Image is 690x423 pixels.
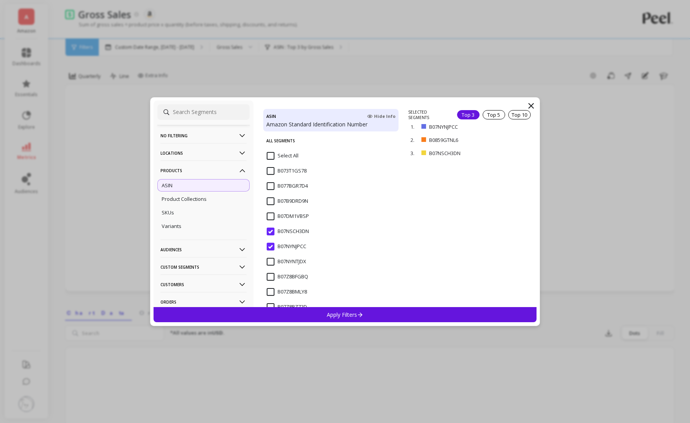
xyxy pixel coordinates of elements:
p: B07NSCH3DN [429,150,496,157]
span: B07Z8BFGBQ [267,273,308,281]
p: Product Collections [162,195,207,202]
p: SKUs [162,209,174,216]
p: 1. [411,123,418,130]
p: Custom Segments [160,257,247,277]
span: Hide Info [367,113,395,119]
span: B07Z8BZ72D [267,303,307,311]
p: 3. [411,150,418,157]
div: Top 10 [508,110,531,119]
span: B07NYNJPCC [267,243,306,250]
span: B07NSCH3DN [267,228,309,235]
input: Search Segments [157,104,250,120]
p: SELECTED SEGMENTS [408,109,447,120]
div: Top 5 [483,110,505,119]
span: B07B9DRD9N [267,197,308,205]
p: B07NYNJPCC [429,123,495,130]
span: B07NYNTJDX [267,258,306,266]
p: Amazon Standard Identification Number [266,121,395,128]
span: B07Z8BMLY8 [267,288,307,296]
p: 2. [411,136,418,143]
span: B07DM1VBSP [267,212,309,220]
p: Products [160,161,247,180]
p: Audiences [160,240,247,259]
span: B077BGR7D4 [267,182,308,190]
p: All Segments [266,132,396,149]
p: ASIN [162,182,172,189]
p: Apply Filters [327,311,364,318]
div: Top 3 [457,110,480,119]
p: Orders [160,292,247,312]
h4: ASIN [266,112,276,121]
span: B073T1GS78 [267,167,307,175]
span: Select All [267,152,298,160]
p: No filtering [160,126,247,145]
p: Variants [162,223,181,230]
p: B0859GTNL6 [429,136,495,143]
p: Customers [160,275,247,294]
p: Locations [160,143,247,163]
